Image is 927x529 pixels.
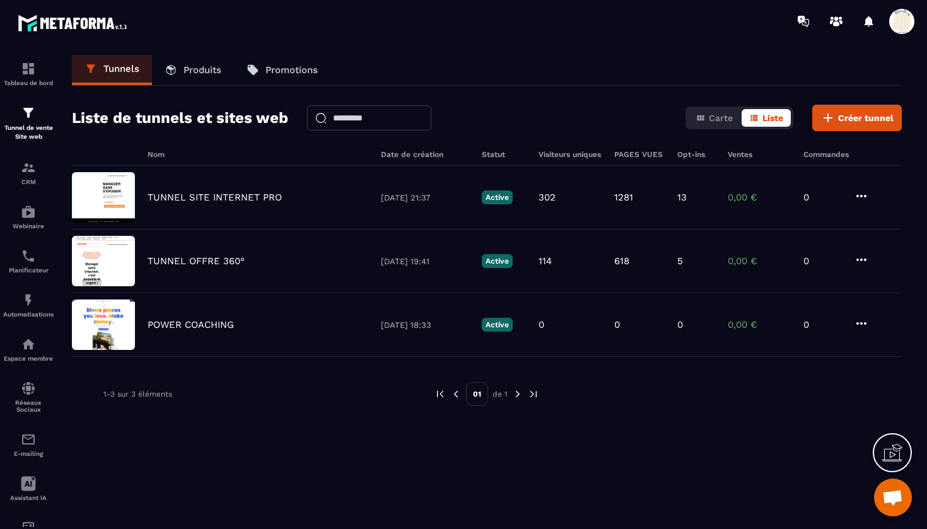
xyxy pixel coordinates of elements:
a: Tunnels [72,55,152,85]
p: [DATE] 21:37 [381,193,469,202]
h6: Nom [148,150,368,159]
p: de 1 [493,389,508,399]
p: Tableau de bord [3,79,54,86]
img: automations [21,337,36,352]
img: formation [21,105,36,120]
a: automationsautomationsWebinaire [3,195,54,239]
img: logo [18,11,131,35]
a: formationformationTunnel de vente Site web [3,96,54,151]
h2: Liste de tunnels et sites web [72,105,288,131]
a: emailemailE-mailing [3,422,54,467]
img: next [512,388,523,400]
p: Réseaux Sociaux [3,399,54,413]
a: schedulerschedulerPlanificateur [3,239,54,283]
img: image [72,236,135,286]
a: Assistant IA [3,467,54,511]
img: image [72,299,135,350]
a: automationsautomationsEspace membre [3,327,54,371]
a: automationsautomationsAutomatisations [3,283,54,327]
img: email [21,432,36,447]
p: 0 [803,319,841,330]
img: automations [21,293,36,308]
h6: Statut [482,150,526,159]
p: TUNNEL SITE INTERNET PRO [148,192,282,203]
h6: Date de création [381,150,469,159]
p: Active [482,254,513,268]
img: next [528,388,539,400]
span: Liste [762,113,783,123]
p: 618 [614,255,629,267]
p: [DATE] 19:41 [381,257,469,266]
img: prev [434,388,446,400]
p: Active [482,318,513,332]
p: Planificateur [3,267,54,274]
p: E-mailing [3,450,54,457]
img: prev [450,388,462,400]
div: Ouvrir le chat [874,479,912,516]
p: 302 [539,192,556,203]
p: 0 [614,319,620,330]
p: 0,00 € [728,192,791,203]
p: 0,00 € [728,319,791,330]
a: social-networksocial-networkRéseaux Sociaux [3,371,54,422]
p: TUNNEL OFFRE 360° [148,255,245,267]
p: 0,00 € [728,255,791,267]
p: 114 [539,255,552,267]
p: CRM [3,178,54,185]
p: 0 [803,255,841,267]
p: 13 [677,192,687,203]
p: POWER COACHING [148,319,234,330]
p: 1-3 sur 3 éléments [103,390,172,398]
p: 5 [677,255,683,267]
img: social-network [21,381,36,396]
a: Promotions [234,55,330,85]
a: formationformationTableau de bord [3,52,54,96]
a: formationformationCRM [3,151,54,195]
h6: Visiteurs uniques [539,150,602,159]
span: Carte [709,113,733,123]
img: image [72,172,135,223]
p: Produits [184,64,221,76]
a: Produits [152,55,234,85]
h6: Commandes [803,150,849,159]
p: [DATE] 18:33 [381,320,469,330]
button: Liste [742,109,791,127]
p: Assistant IA [3,494,54,501]
h6: PAGES VUES [614,150,665,159]
p: Webinaire [3,223,54,230]
h6: Ventes [728,150,791,159]
p: Tunnel de vente Site web [3,124,54,141]
p: Espace membre [3,355,54,362]
p: Active [482,190,513,204]
img: formation [21,160,36,175]
p: Automatisations [3,311,54,318]
span: Créer tunnel [838,112,894,124]
button: Créer tunnel [812,105,902,131]
p: 0 [803,192,841,203]
p: 01 [466,382,488,406]
h6: Opt-ins [677,150,715,159]
p: 0 [677,319,683,330]
p: Promotions [265,64,318,76]
img: automations [21,204,36,219]
p: Tunnels [103,63,139,74]
p: 0 [539,319,544,330]
img: scheduler [21,248,36,264]
button: Carte [688,109,740,127]
img: formation [21,61,36,76]
p: 1281 [614,192,633,203]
